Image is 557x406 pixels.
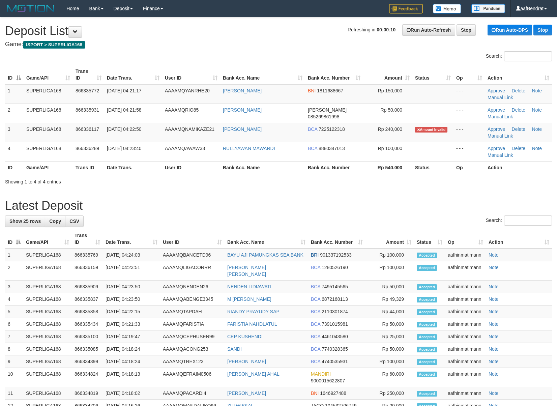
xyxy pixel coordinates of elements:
[305,161,363,174] th: Bank Acc. Number
[488,95,513,100] a: Manual Link
[365,330,414,343] td: Rp 25,000
[489,359,499,364] a: Note
[308,126,317,132] span: BCA
[488,146,505,151] a: Approve
[488,88,505,93] a: Approve
[103,249,160,261] td: [DATE] 04:24:03
[5,176,227,185] div: Showing 1 to 4 of 4 entries
[227,309,280,314] a: RIANDY PRAYUDY SAP
[227,265,266,277] a: [PERSON_NAME] [PERSON_NAME]
[5,104,24,123] td: 2
[486,51,552,61] label: Search:
[5,306,23,318] td: 5
[220,161,305,174] th: Bank Acc. Name
[5,24,552,38] h1: Deposit List
[5,142,24,161] td: 4
[23,306,72,318] td: SUPERLIGA168
[319,146,345,151] span: Copy 8880347013 to clipboard
[453,104,485,123] td: - - -
[5,3,56,13] img: MOTION_logo.png
[365,306,414,318] td: Rp 44,000
[24,65,73,84] th: Game/API: activate to sort column ascending
[488,152,513,158] a: Manual Link
[23,249,72,261] td: SUPERLIGA168
[311,284,320,289] span: BCA
[104,65,162,84] th: Date Trans.: activate to sort column ascending
[160,281,225,293] td: AAAAMQNENDEN26
[160,229,225,249] th: User ID: activate to sort column ascending
[412,161,453,174] th: Status
[311,390,319,396] span: BNI
[365,343,414,355] td: Rp 50,000
[5,261,23,281] td: 2
[24,142,73,161] td: SUPERLIGA168
[365,387,414,400] td: Rp 250,000
[5,281,23,293] td: 3
[72,293,103,306] td: 866335837
[363,161,412,174] th: Rp 540.000
[417,284,437,290] span: Accepted
[417,372,437,377] span: Accepted
[486,229,552,249] th: Action: activate to sort column ascending
[445,355,486,368] td: aafhinmatimann
[5,368,23,387] td: 10
[445,293,486,306] td: aafhinmatimann
[489,346,499,352] a: Note
[445,318,486,330] td: aafhinmatimann
[103,368,160,387] td: [DATE] 04:18:13
[72,229,103,249] th: Trans ID: activate to sort column ascending
[512,88,525,93] a: Delete
[378,126,402,132] span: Rp 240,000
[445,343,486,355] td: aafhinmatimann
[107,107,141,113] span: [DATE] 04:21:58
[72,387,103,400] td: 866334819
[103,261,160,281] td: [DATE] 04:23:51
[380,107,402,113] span: Rp 50,000
[322,321,348,327] span: Copy 7391015981 to clipboard
[223,107,262,113] a: [PERSON_NAME]
[485,161,552,174] th: Action
[76,88,99,93] span: 866335772
[103,281,160,293] td: [DATE] 04:23:50
[363,65,412,84] th: Amount: activate to sort column ascending
[445,229,486,249] th: Op: activate to sort column ascending
[160,293,225,306] td: AAAAMQABENGE3345
[433,4,461,13] img: Button%20Memo.svg
[445,387,486,400] td: aafhinmatimann
[308,114,339,119] span: Copy 085269861998 to clipboard
[5,293,23,306] td: 4
[103,306,160,318] td: [DATE] 04:22:15
[165,88,210,93] span: AAAAMQYANRHE20
[5,84,24,104] td: 1
[311,334,320,339] span: BCA
[103,229,160,249] th: Date Trans.: activate to sort column ascending
[485,65,552,84] th: Action: activate to sort column ascending
[72,281,103,293] td: 866335909
[5,387,23,400] td: 11
[162,65,220,84] th: User ID: activate to sort column ascending
[489,296,499,302] a: Note
[160,306,225,318] td: AAAAMQTAPDAH
[504,215,552,226] input: Search:
[104,161,162,174] th: Date Trans.
[412,65,453,84] th: Status: activate to sort column ascending
[45,215,65,227] a: Copy
[305,65,363,84] th: Bank Acc. Number: activate to sort column ascending
[457,24,476,36] a: Stop
[73,65,104,84] th: Trans ID: activate to sort column ascending
[24,161,73,174] th: Game/API
[72,318,103,330] td: 866335434
[23,281,72,293] td: SUPERLIGA168
[220,65,305,84] th: Bank Acc. Name: activate to sort column ascending
[160,387,225,400] td: AAAAMQPACARDI4
[453,65,485,84] th: Op: activate to sort column ascending
[308,88,316,93] span: BNI
[445,306,486,318] td: aafhinmatimann
[23,330,72,343] td: SUPERLIGA168
[488,126,505,132] a: Approve
[471,4,505,13] img: panduan.png
[417,334,437,340] span: Accepted
[377,27,395,32] strong: 00:00:10
[5,41,552,48] h4: Game:
[76,146,99,151] span: 866336289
